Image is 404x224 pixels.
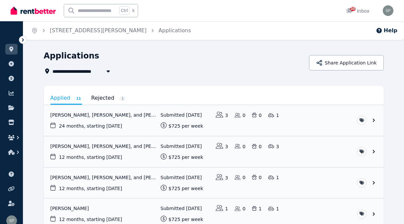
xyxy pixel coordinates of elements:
a: View application: Hannah Duggan, Tealan Russell, and Clint Jackson [44,105,384,136]
a: Applied [50,92,82,105]
a: View application: Linoy Lazar, Jeena Edakulathur Joy, and Suvarnarekha Raju Hariharan [44,168,384,198]
img: RentBetter [11,6,56,16]
span: 1 [119,96,126,101]
span: ORGANISE [5,37,26,41]
iframe: Intercom live chat [381,201,397,217]
button: Help [376,27,397,35]
span: Ctrl [119,6,129,15]
a: View application: Charlotte Teague, Charlotte Tate, and James Tate [44,136,384,167]
a: Rejected [91,92,126,104]
span: 30 [350,7,356,11]
h1: Applications [44,51,99,61]
span: 11 [75,96,82,101]
button: Share Application Link [309,55,383,70]
img: Steven Purcell [383,5,393,16]
div: Inbox [346,8,369,14]
a: [STREET_ADDRESS][PERSON_NAME] [50,27,147,34]
nav: Breadcrumb [23,21,199,40]
span: k [132,8,134,13]
a: Applications [159,27,191,34]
